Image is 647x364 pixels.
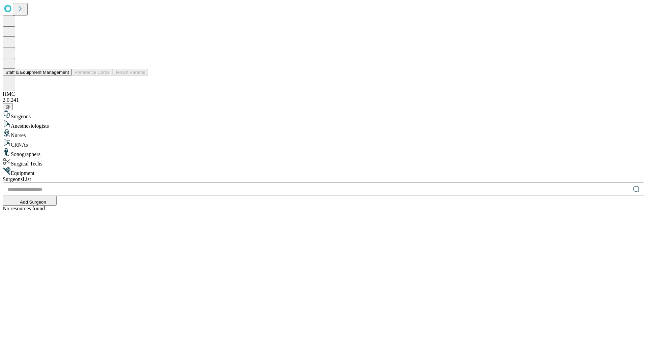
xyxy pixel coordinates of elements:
[3,110,644,120] div: Surgeons
[3,167,644,176] div: Equipment
[112,69,148,76] button: Tenant Params
[3,97,644,103] div: 2.0.241
[3,157,644,167] div: Surgical Techs
[3,129,644,139] div: Nurses
[5,104,10,109] span: @
[3,148,644,157] div: Sonographers
[3,139,644,148] div: CRNAs
[3,91,644,97] div: HMC
[3,103,13,110] button: @
[3,196,57,206] button: Add Surgeon
[3,176,644,182] div: Surgeons List
[3,206,644,212] div: No resources found
[20,200,46,205] span: Add Surgeon
[3,120,644,129] div: Anesthesiologists
[72,69,112,76] button: Preference Cards
[3,69,72,76] button: Staff & Equipment Management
